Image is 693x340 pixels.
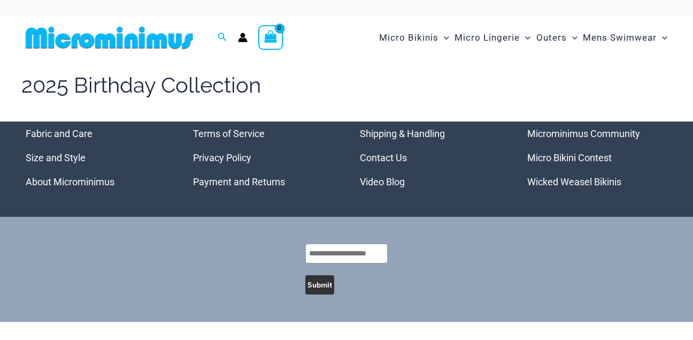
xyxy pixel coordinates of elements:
a: Fabric and Care [26,128,93,139]
a: Account icon link [238,33,248,42]
img: MM SHOP LOGO FLAT [21,26,197,50]
a: Search icon link [218,31,227,44]
a: Mens SwimwearMenu ToggleMenu Toggle [580,21,670,54]
aside: Footer Widget 3 [360,122,500,194]
a: Video Blog [360,176,405,187]
span: Menu Toggle [567,24,577,51]
a: About Microminimus [26,176,114,187]
a: Payment and Returns [193,176,285,187]
a: Microminimus Community [527,128,640,139]
button: Submit [305,275,334,294]
span: Menu Toggle [438,24,449,51]
nav: Menu [193,122,334,194]
a: Contact Us [360,152,407,163]
a: Shipping & Handling [360,128,445,139]
span: Outers [536,24,567,51]
nav: Menu [26,122,166,194]
aside: Footer Widget 4 [527,122,668,194]
a: Micro Bikini Contest [527,152,612,163]
aside: Footer Widget 2 [193,122,334,194]
h1: 2025 Birthday Collection [21,70,261,100]
a: Terms of Service [193,128,265,139]
nav: Site Navigation [375,20,672,56]
span: Menu Toggle [657,24,667,51]
nav: Menu [360,122,500,194]
span: Micro Bikinis [379,24,438,51]
span: Menu Toggle [520,24,530,51]
a: Privacy Policy [193,152,251,163]
aside: Footer Widget 1 [26,122,166,194]
a: OutersMenu ToggleMenu Toggle [534,21,580,54]
span: Micro Lingerie [455,24,520,51]
a: View Shopping Cart, empty [258,25,283,50]
span: Mens Swimwear [583,24,657,51]
a: Wicked Weasel Bikinis [527,176,621,187]
a: Micro LingerieMenu ToggleMenu Toggle [452,21,533,54]
a: Micro BikinisMenu ToggleMenu Toggle [376,21,452,54]
a: Size and Style [26,152,86,163]
nav: Menu [527,122,668,194]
